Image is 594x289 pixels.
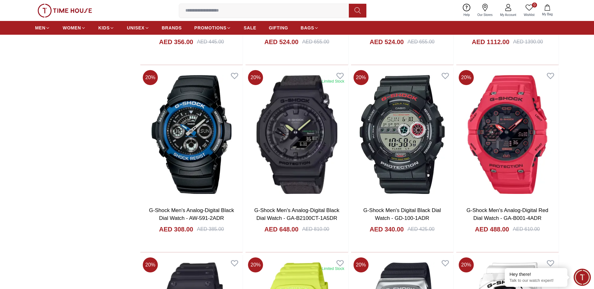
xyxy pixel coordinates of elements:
[513,226,540,233] div: AED 610.00
[35,25,45,31] span: MEN
[162,25,182,31] span: BRANDS
[127,25,144,31] span: UNISEX
[254,207,339,221] a: G-Shock Men's Analog-Digital Black Dial Watch - GA-B2100CT-1A5DR
[574,269,591,286] div: Chat Widget
[302,38,329,46] div: AED 655.00
[459,70,474,85] span: 20 %
[521,13,537,17] span: Wishlist
[159,38,193,46] h4: AED 356.00
[520,3,538,18] a: 0Wishlist
[197,226,224,233] div: AED 385.00
[140,68,243,201] img: G-Shock Men's Analog-Digital Black Dial Watch - AW-591-2ADR
[248,70,263,85] span: 20 %
[35,22,50,33] a: MEN
[456,68,559,201] img: G-Shock Men's Analog-Digital Red Dial Watch - GA-B001-4ADR
[363,207,441,221] a: G-Shock Men's Digital Black Dial Watch - GD-100-1ADR
[370,225,404,234] h4: AED 340.00
[459,257,474,272] span: 20 %
[354,70,369,85] span: 20 %
[98,25,110,31] span: KIDS
[269,25,288,31] span: GIFTING
[302,226,329,233] div: AED 810.00
[370,38,404,46] h4: AED 524.00
[264,225,298,234] h4: AED 648.00
[351,68,453,201] img: G-Shock Men's Digital Black Dial Watch - GD-100-1ADR
[162,22,182,33] a: BRANDS
[127,22,149,33] a: UNISEX
[538,3,556,18] button: My Bag
[143,257,158,272] span: 20 %
[197,38,224,46] div: AED 445.00
[498,13,519,17] span: My Account
[63,22,86,33] a: WOMEN
[143,70,158,85] span: 20 %
[269,22,288,33] a: GIFTING
[98,22,114,33] a: KIDS
[244,25,256,31] span: SALE
[301,22,319,33] a: BAGS
[244,22,256,33] a: SALE
[194,22,231,33] a: PROMOTIONS
[354,257,369,272] span: 20 %
[467,207,548,221] a: G-Shock Men's Analog-Digital Red Dial Watch - GA-B001-4ADR
[513,38,543,46] div: AED 1390.00
[149,207,234,221] a: G-Shock Men's Analog-Digital Black Dial Watch - AW-591-2ADR
[472,38,509,46] h4: AED 1112.00
[540,12,555,17] span: My Bag
[322,266,344,271] div: Limited Stock
[248,257,263,272] span: 20 %
[460,3,474,18] a: Help
[509,271,563,277] div: Hey there!
[194,25,227,31] span: PROMOTIONS
[63,25,81,31] span: WOMEN
[509,278,563,283] p: Talk to our watch expert!
[264,38,298,46] h4: AED 524.00
[245,68,348,201] img: G-Shock Men's Analog-Digital Black Dial Watch - GA-B2100CT-1A5DR
[407,38,434,46] div: AED 655.00
[38,4,92,18] img: ...
[159,225,193,234] h4: AED 308.00
[532,3,537,8] span: 0
[407,226,434,233] div: AED 425.00
[474,3,496,18] a: Our Stores
[475,13,495,17] span: Our Stores
[475,225,509,234] h4: AED 488.00
[301,25,314,31] span: BAGS
[322,79,344,84] div: Limited Stock
[461,13,473,17] span: Help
